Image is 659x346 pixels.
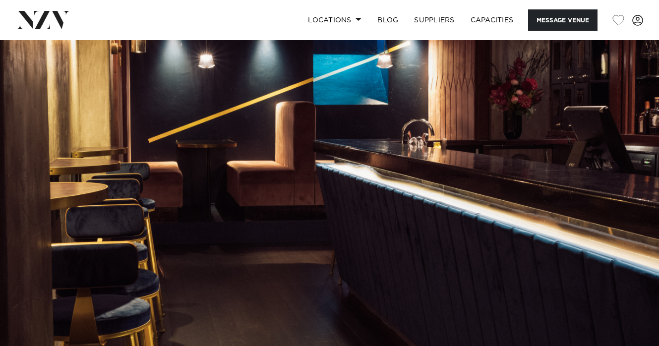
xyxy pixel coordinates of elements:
a: Capacities [463,9,522,31]
a: SUPPLIERS [406,9,462,31]
img: nzv-logo.png [16,11,70,29]
a: BLOG [369,9,406,31]
a: Locations [300,9,369,31]
button: Message Venue [528,9,598,31]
